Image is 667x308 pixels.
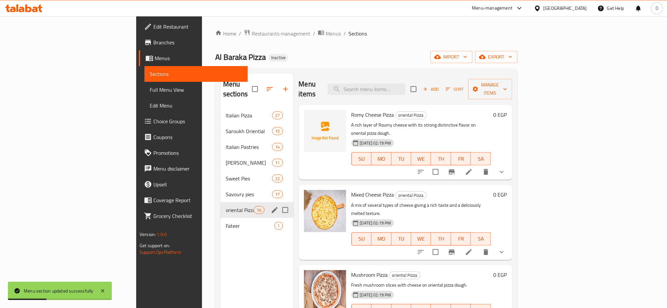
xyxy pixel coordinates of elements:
[480,53,512,61] span: export
[150,70,243,78] span: Sections
[220,107,294,123] div: Italian Pizza27
[444,244,460,260] button: Branch-specific-item
[351,281,491,289] p: Fresh mushroom slices with cheese on oriental pizza dough.
[326,30,341,37] span: Menus
[275,223,282,229] span: 1
[392,152,411,165] button: TU
[139,177,248,192] a: Upsell
[304,110,346,152] img: Romy Cheese Pizza
[451,152,471,165] button: FR
[494,110,507,119] h6: 0 EGP
[444,84,466,94] button: Sort
[274,222,283,230] div: items
[220,202,294,218] div: oriental Pizza14edit
[446,85,464,93] span: Sort
[451,232,471,246] button: FR
[139,192,248,208] a: Coverage Report
[465,168,473,176] a: Edit menu item
[494,164,510,180] button: show more
[396,191,427,199] div: oriental Pizza
[262,81,278,97] span: Sort sections
[396,192,426,199] span: oriental Pizza
[153,196,243,204] span: Coverage Report
[354,154,369,164] span: SU
[474,81,507,97] span: Manage items
[226,111,272,119] span: Italian Pizza
[153,180,243,188] span: Upsell
[413,164,429,180] button: sort-choices
[139,129,248,145] a: Coupons
[436,53,467,61] span: import
[351,270,388,280] span: Mushroom Pizza
[226,127,272,135] span: Saroukh Oriential
[272,143,283,151] div: items
[272,111,283,119] div: items
[144,82,248,98] a: Full Menu View
[248,82,262,96] span: Select all sections
[153,133,243,141] span: Coupons
[215,29,518,38] nav: breadcrumb
[351,190,394,200] span: Mixed Cheese Pizza
[372,152,391,165] button: MO
[498,168,506,176] svg: Show Choices
[220,155,294,171] div: [PERSON_NAME]11
[351,110,394,120] span: Romy Cheese Pizza
[348,30,367,37] span: Sections
[220,171,294,186] div: Sweet Pies22
[278,81,294,97] button: Add section
[139,19,248,35] a: Edit Restaurant
[411,152,431,165] button: WE
[318,29,341,38] a: Menus
[140,230,156,239] span: Version:
[357,220,394,226] span: [DATE] 02:19 PM
[472,4,513,12] div: Menu-management
[396,111,427,119] div: oriental Pizza
[351,152,372,165] button: SU
[304,190,346,232] img: Mixed Cheese Pizza
[429,165,443,179] span: Select to update
[24,287,93,295] div: Menu section updated successfully
[328,83,405,95] input: search
[272,127,283,135] div: items
[471,232,491,246] button: SA
[407,82,421,96] span: Select section
[226,222,275,230] span: Fateer
[254,206,264,214] div: items
[153,38,243,46] span: Branches
[272,160,282,166] span: 11
[157,230,167,239] span: 1.0.0
[392,232,411,246] button: TU
[474,154,488,164] span: SA
[144,98,248,113] a: Edit Menu
[442,84,468,94] span: Sort items
[272,176,282,182] span: 22
[434,154,448,164] span: TH
[390,272,420,279] span: oriental Pizza
[372,232,391,246] button: MO
[272,191,282,198] span: 17
[430,51,473,63] button: import
[226,206,254,214] span: oriental Pizza
[272,190,283,198] div: items
[272,175,283,182] div: items
[454,234,468,244] span: FR
[475,51,518,63] button: export
[153,212,243,220] span: Grocery Checklist
[374,234,389,244] span: MO
[139,113,248,129] a: Choice Groups
[454,154,468,164] span: FR
[421,84,442,94] button: Add
[429,245,443,259] span: Select to update
[444,164,460,180] button: Branch-specific-item
[144,66,248,82] a: Sections
[226,175,272,182] div: Sweet Pies
[344,30,346,37] li: /
[414,154,428,164] span: WE
[269,55,288,60] span: Inactive
[220,186,294,202] div: Savoury pies17
[655,5,658,12] span: D
[351,121,491,137] p: A rich layer of Roumy cheese with its strong distinctive flavor on oriental pizza dough.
